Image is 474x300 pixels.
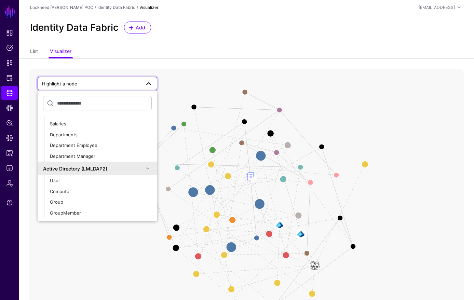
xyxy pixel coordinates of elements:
[50,45,71,58] a: Visualizer
[50,121,66,126] span: Salaries
[6,44,13,51] span: Policies
[1,26,18,40] a: Dashboard
[42,81,77,86] span: Highlight a node
[1,41,18,55] a: Policies
[93,4,97,11] div: /
[6,150,13,156] span: Reports
[6,135,13,141] span: Data Lens
[6,90,13,96] span: Identity Data Fabric
[44,119,157,129] button: Salaries
[30,22,119,33] h2: Identity Data Fabric
[97,5,135,10] a: Identity Data Fabric
[50,189,71,194] span: Computer
[50,142,97,148] span: Department Employee
[6,165,13,172] span: Logs
[44,129,157,140] button: Departments
[44,208,157,219] button: GroupMember
[30,5,93,10] a: Lockheed [PERSON_NAME] POC
[44,140,157,151] button: Department Employee
[124,22,151,33] a: Add
[6,74,13,81] span: Protected Systems
[135,4,139,11] div: /
[1,161,18,175] a: Logs
[6,29,13,36] span: Dashboard
[6,199,13,206] span: Support
[1,116,18,130] a: Policy Lens
[1,71,18,85] a: Protected Systems
[44,151,157,162] button: Department Manager
[1,146,18,160] a: Reports
[1,56,18,70] a: Snippets
[1,131,18,145] a: Data Lens
[30,45,38,58] a: List
[1,176,18,190] a: Admin
[6,59,13,66] span: Snippets
[4,4,16,19] a: SGNL
[139,5,159,10] strong: Visualizer
[44,186,157,197] button: Computer
[6,180,13,187] span: Admin
[419,4,455,11] div: [EMAIL_ADDRESS]
[1,86,18,100] a: Identity Data Fabric
[50,153,95,159] span: Department Manager
[135,24,146,31] span: Add
[1,101,18,115] a: CAEP Hub
[44,197,157,208] button: Group
[6,120,13,126] span: Policy Lens
[50,210,81,216] span: GroupMember
[50,132,78,137] span: Departments
[50,199,63,205] span: Group
[6,105,13,111] span: CAEP Hub
[50,110,62,116] span: Titles
[50,178,60,183] span: User
[43,165,144,172] div: Active Directory (LMLDAP2)
[44,175,157,186] button: User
